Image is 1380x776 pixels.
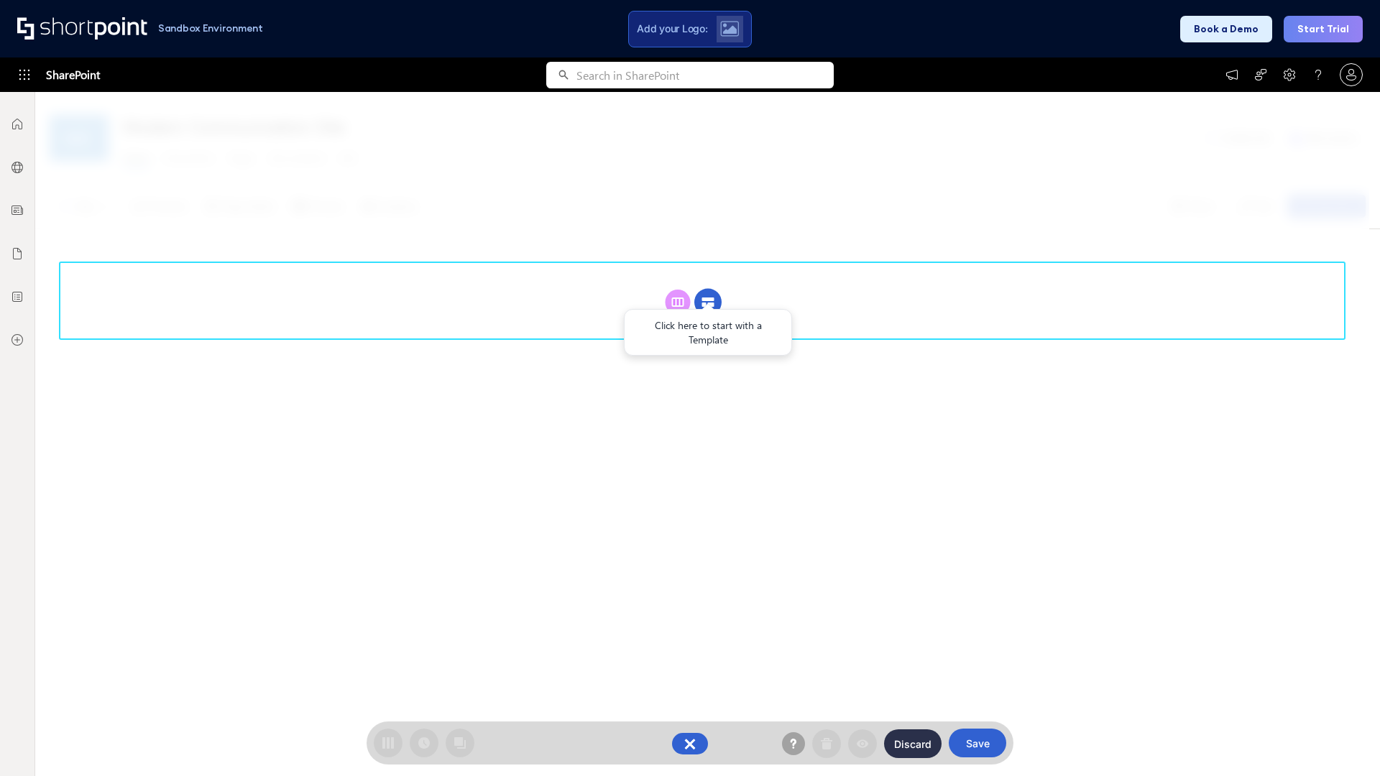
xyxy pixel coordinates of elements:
[1284,16,1363,42] button: Start Trial
[46,57,100,92] span: SharePoint
[637,22,707,35] span: Add your Logo:
[158,24,263,32] h1: Sandbox Environment
[1180,16,1272,42] button: Book a Demo
[576,62,834,88] input: Search in SharePoint
[949,729,1006,757] button: Save
[1308,707,1380,776] iframe: Chat Widget
[884,729,942,758] button: Discard
[720,21,739,37] img: Upload logo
